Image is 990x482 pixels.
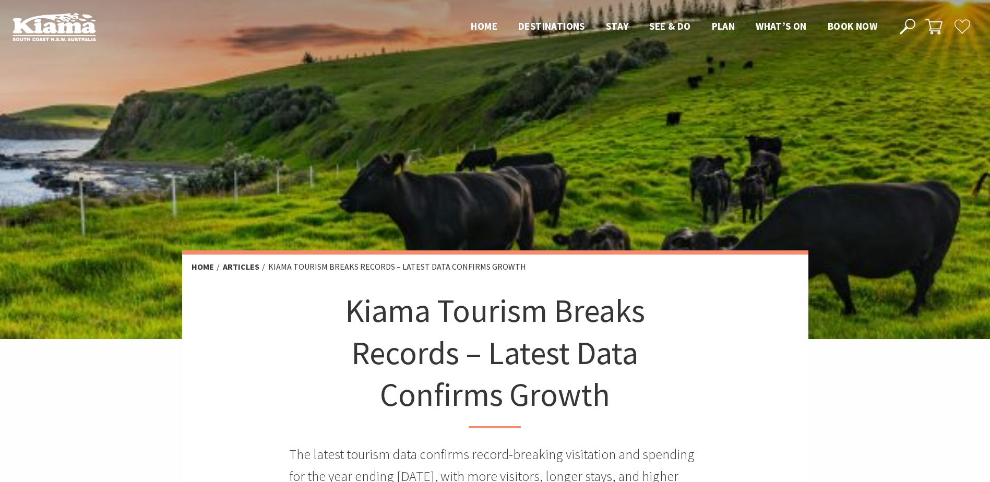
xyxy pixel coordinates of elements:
span: What’s On [756,20,807,32]
span: See & Do [649,20,690,32]
span: Destinations [518,20,585,32]
span: Plan [712,20,735,32]
span: Home [471,20,497,32]
a: Home [192,261,214,272]
h1: Kiama Tourism Breaks Records – Latest Data Confirms Growth [341,290,650,428]
span: Stay [606,20,629,32]
img: Kiama Logo [13,13,96,41]
li: Kiama Tourism Breaks Records – Latest Data Confirms Growth [268,260,526,274]
span: Book now [828,20,877,32]
a: Articles [223,261,259,272]
nav: Main Menu [460,18,888,35]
